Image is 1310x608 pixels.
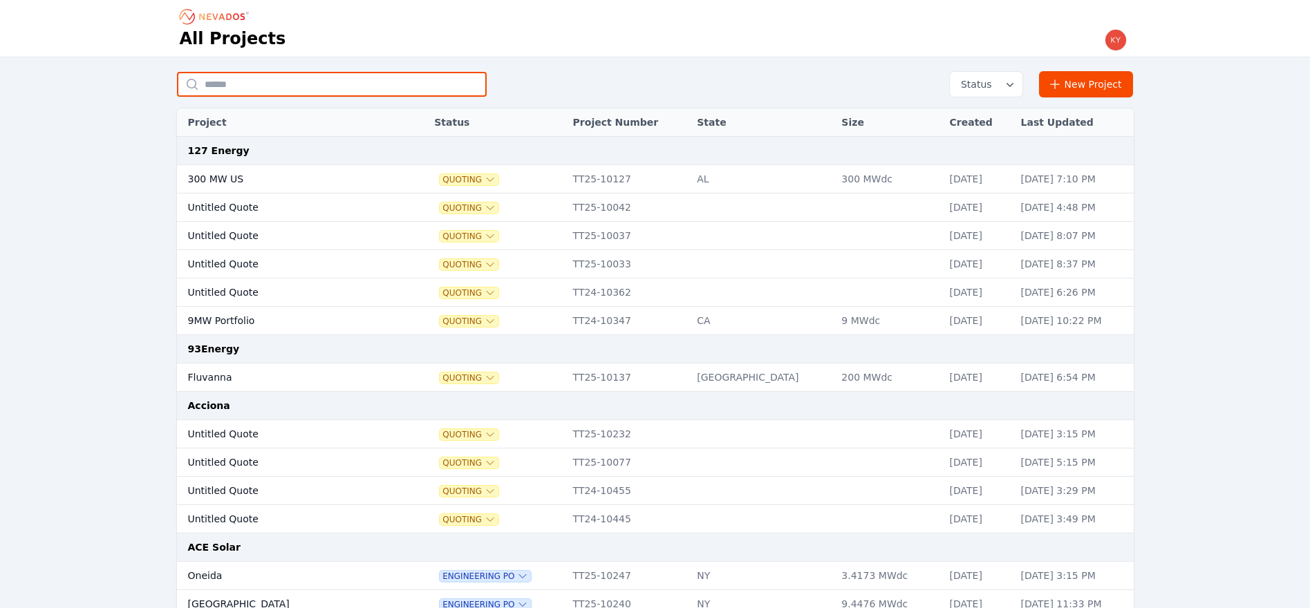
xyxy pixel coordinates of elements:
td: 300 MWdc [834,165,942,193]
button: Quoting [440,486,498,497]
tr: Untitled QuoteQuotingTT25-10077[DATE][DATE] 5:15 PM [177,448,1134,477]
tr: OneidaEngineering POTT25-10247NY3.4173 MWdc[DATE][DATE] 3:15 PM [177,562,1134,590]
tr: Untitled QuoteQuotingTT24-10362[DATE][DATE] 6:26 PM [177,278,1134,307]
td: TT24-10347 [566,307,691,335]
td: [GEOGRAPHIC_DATA] [690,363,834,392]
td: Untitled Quote [177,505,393,533]
td: Fluvanna [177,363,393,392]
td: TT25-10127 [566,165,691,193]
button: Quoting [440,316,498,327]
td: Untitled Quote [177,477,393,505]
td: TT25-10042 [566,193,691,222]
td: Untitled Quote [177,250,393,278]
td: [DATE] [943,420,1014,448]
button: Quoting [440,202,498,213]
nav: Breadcrumb [180,6,253,28]
button: Quoting [440,259,498,270]
tr: Untitled QuoteQuotingTT25-10042[DATE][DATE] 4:48 PM [177,193,1134,222]
tr: Untitled QuoteQuotingTT24-10445[DATE][DATE] 3:49 PM [177,505,1134,533]
td: [DATE] 8:37 PM [1014,250,1134,278]
td: TT24-10455 [566,477,691,505]
button: Quoting [440,231,498,242]
th: Project Number [566,108,691,137]
td: [DATE] [943,278,1014,307]
button: Quoting [440,174,498,185]
td: [DATE] 3:15 PM [1014,562,1134,590]
th: Status [427,108,565,137]
td: [DATE] [943,307,1014,335]
img: kyle.macdougall@nevados.solar [1105,29,1127,51]
th: State [690,108,834,137]
td: 9 MWdc [834,307,942,335]
span: Status [955,77,992,91]
td: TT25-10232 [566,420,691,448]
tr: Untitled QuoteQuotingTT25-10232[DATE][DATE] 3:15 PM [177,420,1134,448]
td: Oneida [177,562,393,590]
button: Quoting [440,429,498,440]
td: 200 MWdc [834,363,942,392]
td: Untitled Quote [177,278,393,307]
tr: 300 MW USQuotingTT25-10127AL300 MWdc[DATE][DATE] 7:10 PM [177,165,1134,193]
td: [DATE] [943,505,1014,533]
td: TT25-10037 [566,222,691,250]
button: Quoting [440,457,498,468]
td: TT24-10362 [566,278,691,307]
td: [DATE] [943,193,1014,222]
td: 3.4173 MWdc [834,562,942,590]
button: Quoting [440,372,498,383]
td: CA [690,307,834,335]
tr: FluvannaQuotingTT25-10137[GEOGRAPHIC_DATA]200 MWdc[DATE][DATE] 6:54 PM [177,363,1134,392]
td: [DATE] [943,477,1014,505]
td: [DATE] [943,250,1014,278]
h1: All Projects [180,28,286,50]
button: Quoting [440,514,498,525]
td: 300 MW US [177,165,393,193]
button: Quoting [440,287,498,298]
td: [DATE] 6:54 PM [1014,363,1134,392]
a: New Project [1039,71,1134,97]
td: [DATE] 4:48 PM [1014,193,1134,222]
td: [DATE] 10:22 PM [1014,307,1134,335]
td: AL [690,165,834,193]
tr: Untitled QuoteQuotingTT25-10033[DATE][DATE] 8:37 PM [177,250,1134,278]
th: Size [834,108,942,137]
th: Created [943,108,1014,137]
th: Project [177,108,393,137]
td: Acciona [177,392,1134,420]
td: NY [690,562,834,590]
button: Engineering PO [440,571,531,582]
td: TT25-10033 [566,250,691,278]
td: 127 Energy [177,137,1134,165]
td: [DATE] 7:10 PM [1014,165,1134,193]
td: TT25-10137 [566,363,691,392]
td: [DATE] 3:49 PM [1014,505,1134,533]
td: TT25-10247 [566,562,691,590]
td: [DATE] [943,222,1014,250]
td: Untitled Quote [177,193,393,222]
button: Status [950,72,1022,97]
td: Untitled Quote [177,420,393,448]
td: [DATE] 6:26 PM [1014,278,1134,307]
tr: 9MW PortfolioQuotingTT24-10347CA9 MWdc[DATE][DATE] 10:22 PM [177,307,1134,335]
td: TT24-10445 [566,505,691,533]
td: ACE Solar [177,533,1134,562]
td: [DATE] 3:29 PM [1014,477,1134,505]
th: Last Updated [1014,108,1134,137]
td: 9MW Portfolio [177,307,393,335]
td: [DATE] [943,165,1014,193]
td: Untitled Quote [177,222,393,250]
td: TT25-10077 [566,448,691,477]
td: [DATE] 8:07 PM [1014,222,1134,250]
td: [DATE] [943,562,1014,590]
